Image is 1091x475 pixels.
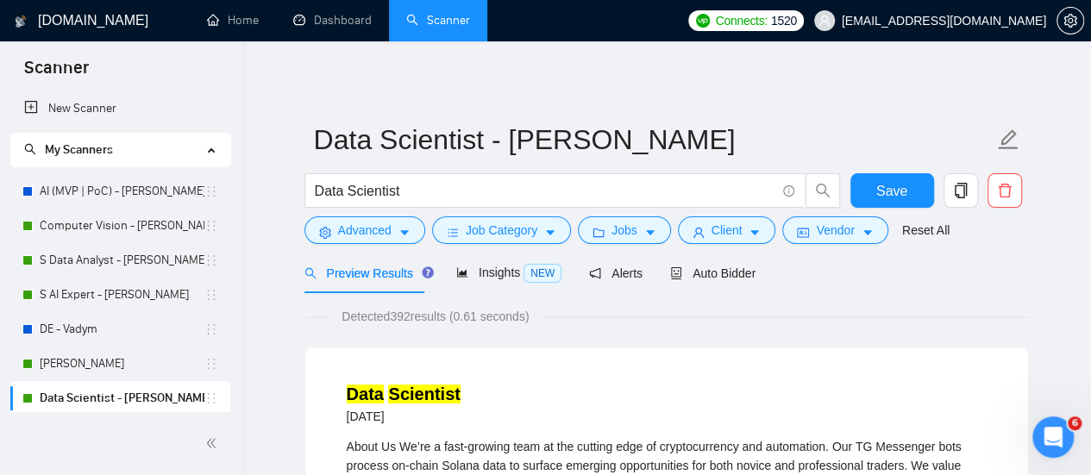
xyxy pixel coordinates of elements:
span: holder [204,184,218,198]
span: bars [447,226,459,239]
a: AI (MVP | PoC) - [PERSON_NAME] [40,174,204,209]
a: New Scanner [24,91,216,126]
span: Advanced [338,221,392,240]
span: caret-down [398,226,411,239]
li: Computer Vision - Vlad [10,209,230,243]
a: homeHome [207,13,259,28]
img: upwork-logo.png [696,14,710,28]
li: New Scanner [10,91,230,126]
a: Reset All [902,221,950,240]
button: copy [944,173,978,208]
span: caret-down [862,226,874,239]
span: edit [997,128,1019,151]
div: [DATE] [347,406,461,427]
button: delete [988,173,1022,208]
a: [PERSON_NAME] [40,347,204,381]
span: Job Category [466,221,537,240]
span: My Scanners [45,142,113,157]
span: Scanner [10,55,103,91]
span: Insights [456,266,561,279]
span: Client [712,221,743,240]
button: folderJobscaret-down [578,216,671,244]
span: caret-down [749,226,761,239]
mark: Data [347,384,384,403]
li: Data Scientist - Viktoria [10,381,230,416]
span: Detected 392 results (0.61 seconds) [329,307,541,326]
span: copy [944,183,977,198]
span: holder [204,391,218,405]
span: holder [204,288,218,302]
a: Data Scientist [347,384,461,403]
a: dashboardDashboard [293,13,372,28]
span: NEW [524,264,561,283]
span: Preview Results [304,266,429,280]
button: idcardVendorcaret-down [782,216,887,244]
a: searchScanner [406,13,470,28]
button: setting [1057,7,1084,34]
a: S AI Expert - [PERSON_NAME] [40,278,204,312]
span: holder [204,357,218,371]
li: DE - Petro [10,347,230,381]
span: holder [204,219,218,233]
span: Jobs [611,221,637,240]
span: user [693,226,705,239]
div: Tooltip anchor [420,265,436,280]
span: search [304,267,317,279]
span: user [818,15,831,27]
span: caret-down [544,226,556,239]
span: Alerts [589,266,643,280]
button: Save [850,173,934,208]
a: S Data Analyst - [PERSON_NAME] [40,243,204,278]
input: Scanner name... [314,118,994,161]
span: setting [319,226,331,239]
span: info-circle [783,185,794,197]
a: Computer Vision - [PERSON_NAME] [40,209,204,243]
span: search [806,183,839,198]
button: barsJob Categorycaret-down [432,216,571,244]
span: robot [670,267,682,279]
span: My Scanners [24,142,113,157]
iframe: Intercom live chat [1032,416,1074,458]
button: search [806,173,840,208]
li: S Data Analyst - Vlad [10,243,230,278]
span: 6 [1068,416,1082,430]
span: area-chart [456,266,468,278]
li: AI (MVP | PoC) - Vitaliy [10,174,230,209]
a: Data Scientist - [PERSON_NAME] [40,381,204,416]
span: Connects: [715,11,767,30]
span: Vendor [816,221,854,240]
span: caret-down [644,226,656,239]
li: S AI Expert - Vlad [10,278,230,312]
span: holder [204,253,218,267]
img: logo [15,8,27,35]
span: holder [204,322,218,336]
span: double-left [205,434,223,452]
input: Search Freelance Jobs... [315,180,775,202]
span: notification [589,267,601,279]
a: DE - Vadym [40,312,204,347]
span: Save [876,180,907,202]
a: setting [1057,14,1084,28]
span: setting [1057,14,1083,28]
button: userClientcaret-down [678,216,776,244]
span: 1520 [771,11,797,30]
li: DE - Vadym [10,312,230,347]
button: settingAdvancedcaret-down [304,216,425,244]
mark: Scientist [388,384,460,403]
span: folder [593,226,605,239]
span: Auto Bidder [670,266,756,280]
span: delete [988,183,1021,198]
span: search [24,143,36,155]
span: idcard [797,226,809,239]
